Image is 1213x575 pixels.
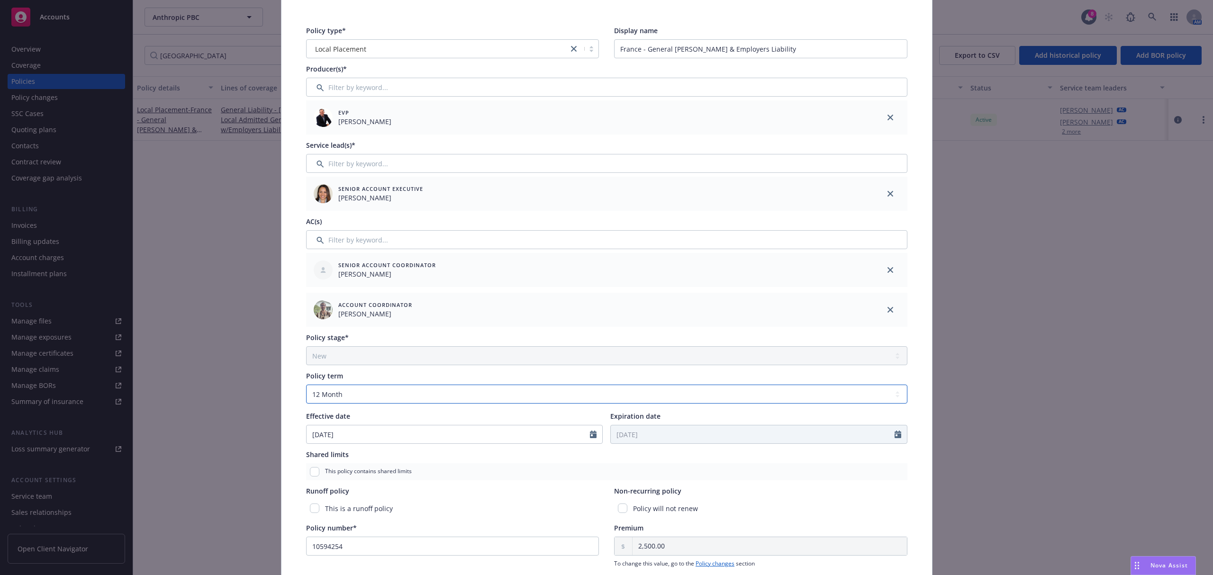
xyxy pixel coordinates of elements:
span: Account Coordinator [338,301,412,309]
svg: Calendar [590,431,597,438]
span: Expiration date [610,412,661,421]
span: AC(s) [306,217,322,226]
span: Service lead(s)* [306,141,355,150]
span: Policy type* [306,26,346,35]
img: employee photo [314,300,333,319]
span: Shared limits [306,450,349,459]
div: This is a runoff policy [306,500,599,517]
input: Filter by keyword... [306,78,907,97]
div: Drag to move [1131,557,1143,575]
span: Nova Assist [1150,561,1188,569]
input: MM/DD/YYYY [611,425,895,443]
span: Premium [614,523,643,532]
a: close [885,304,896,315]
a: close [568,43,579,54]
span: Policy term [306,371,343,380]
span: Producer(s)* [306,64,347,73]
span: Policy number* [306,523,357,532]
a: Policy changes [696,559,734,567]
span: [PERSON_NAME] [338,309,412,319]
span: Senior Account Executive [338,185,423,193]
span: Local Placement [315,44,366,54]
button: Nova Assist [1131,556,1196,575]
span: Local Placement [311,44,564,54]
span: Non-recurring policy [614,486,681,495]
a: close [885,188,896,199]
span: Runoff policy [306,486,349,495]
span: EVP [338,108,391,117]
div: This policy contains shared limits [306,463,907,480]
a: close [885,112,896,123]
span: To change this value, go to the section [614,559,907,568]
input: MM/DD/YYYY [307,425,590,443]
img: employee photo [314,108,333,127]
span: Display name [614,26,658,35]
span: [PERSON_NAME] [338,269,436,279]
input: Filter by keyword... [306,154,907,173]
span: Senior Account Coordinator [338,261,436,269]
span: [PERSON_NAME] [338,117,391,126]
input: 0.00 [633,537,907,555]
span: [PERSON_NAME] [338,193,423,203]
a: close [885,264,896,276]
input: Filter by keyword... [306,230,907,249]
div: Policy will not renew [614,500,907,517]
svg: Calendar [895,431,901,438]
span: Policy stage* [306,333,349,342]
span: Effective date [306,412,350,421]
img: employee photo [314,184,333,203]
